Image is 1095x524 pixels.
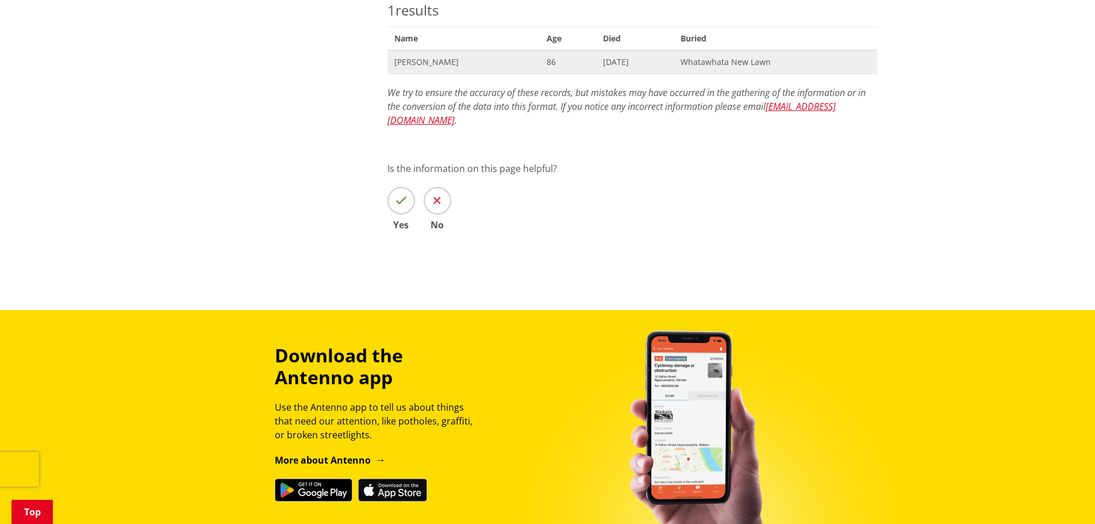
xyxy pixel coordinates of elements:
[387,100,836,127] a: [EMAIL_ADDRESS][DOMAIN_NAME]
[387,220,415,230] span: Yes
[603,56,667,68] span: [DATE]
[540,26,596,50] span: Age
[1042,476,1084,517] iframe: Messenger Launcher
[11,500,53,524] a: Top
[547,56,589,68] span: 86
[387,1,395,20] span: 1
[275,479,352,502] img: Get it on Google Play
[387,86,866,127] em: We try to ensure the accuracy of these records, but mistakes may have occurred in the gathering o...
[394,56,533,68] span: [PERSON_NAME]
[358,479,427,502] img: Download on the App Store
[674,26,877,50] span: Buried
[387,50,877,74] a: [PERSON_NAME] 86 [DATE] Whatawhata New Lawn
[275,454,386,466] a: More about Antenno
[275,400,483,442] p: Use the Antenno app to tell us about things that need our attention, like potholes, graffiti, or ...
[387,26,540,50] span: Name
[681,56,870,68] span: Whatawhata New Lawn
[596,26,674,50] span: Died
[424,220,451,230] span: No
[275,345,483,389] h3: Download the Antenno app
[387,162,877,175] p: Is the information on this page helpful?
